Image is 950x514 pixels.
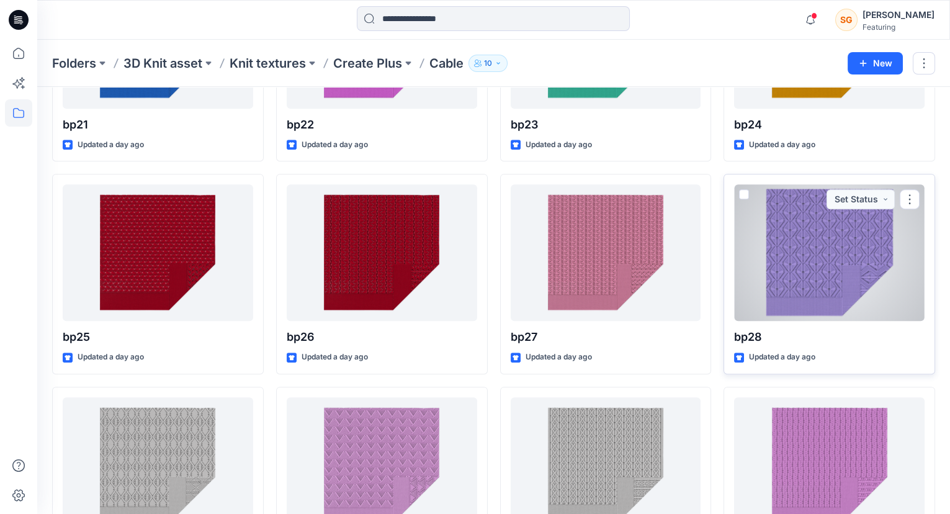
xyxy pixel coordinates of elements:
p: Updated a day ago [302,138,368,151]
div: Featuring [863,22,934,32]
p: Updated a day ago [78,351,144,364]
p: Cable [429,55,464,72]
p: bp27 [511,328,701,346]
a: bp26 [287,184,477,321]
a: Create Plus [333,55,402,72]
p: bp23 [511,116,701,133]
p: Updated a day ago [302,351,368,364]
p: Updated a day ago [749,138,815,151]
p: bp26 [287,328,477,346]
p: bp21 [63,116,253,133]
a: bp28 [734,184,925,321]
p: bp22 [287,116,477,133]
p: Updated a day ago [526,351,592,364]
a: Folders [52,55,96,72]
p: bp25 [63,328,253,346]
p: 10 [484,56,492,70]
div: [PERSON_NAME] [863,7,934,22]
p: Updated a day ago [78,138,144,151]
p: Updated a day ago [749,351,815,364]
a: bp27 [511,184,701,321]
p: bp24 [734,116,925,133]
button: 10 [468,55,508,72]
p: Updated a day ago [526,138,592,151]
a: bp25 [63,184,253,321]
button: New [848,52,903,74]
a: Knit textures [230,55,306,72]
div: SG [835,9,858,31]
a: 3D Knit asset [123,55,202,72]
p: bp28 [734,328,925,346]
